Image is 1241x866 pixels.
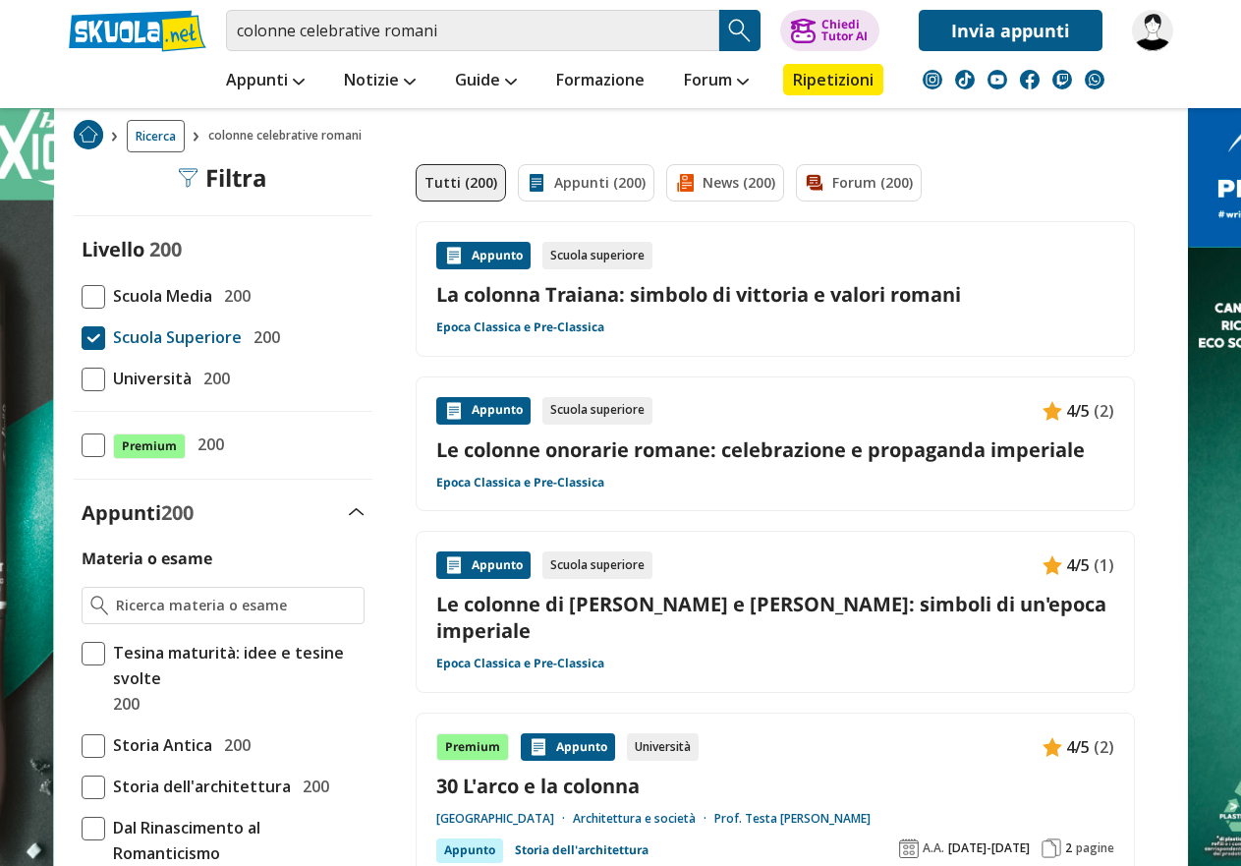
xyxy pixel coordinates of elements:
[105,324,242,350] span: Scuola Superiore
[1052,70,1072,89] img: twitch
[1094,552,1114,578] span: (1)
[349,508,365,516] img: Apri e chiudi sezione
[521,733,615,761] div: Appunto
[339,64,421,99] a: Notizie
[444,401,464,421] img: Appunti contenuto
[444,555,464,575] img: Appunti contenuto
[436,591,1114,644] a: Le colonne di [PERSON_NAME] e [PERSON_NAME]: simboli di un'epoca imperiale
[821,19,868,42] div: Chiedi Tutor AI
[1076,840,1114,856] span: pagine
[725,16,755,45] img: Cerca appunti, riassunti o versioni
[714,811,871,827] a: Prof. Testa [PERSON_NAME]
[1043,737,1062,757] img: Appunti contenuto
[1065,840,1072,856] span: 2
[1094,734,1114,760] span: (2)
[1042,838,1061,858] img: Pagine
[780,10,879,51] button: ChiediTutor AI
[1020,70,1040,89] img: facebook
[529,737,548,757] img: Appunti contenuto
[416,164,506,202] a: Tutti (200)
[105,283,212,309] span: Scuola Media
[74,120,103,152] a: Home
[955,70,975,89] img: tiktok
[436,397,531,425] div: Appunto
[515,838,649,862] a: Storia dell'architettura
[675,173,695,193] img: News filtro contenuto
[796,164,922,202] a: Forum (200)
[105,366,192,391] span: Università
[450,64,522,99] a: Guide
[542,551,652,579] div: Scuola superiore
[74,120,103,149] img: Home
[1043,401,1062,421] img: Appunti contenuto
[105,732,212,758] span: Storia Antica
[1085,70,1104,89] img: WhatsApp
[436,281,1114,308] a: La colonna Traiana: simbolo di vittoria e valori romani
[444,246,464,265] img: Appunti contenuto
[436,733,509,761] div: Premium
[666,164,784,202] a: News (200)
[436,436,1114,463] a: Le colonne onorarie romane: celebrazione e propaganda imperiale
[987,70,1007,89] img: youtube
[161,499,194,526] span: 200
[246,324,280,350] span: 200
[573,811,714,827] a: Architettura e società
[436,475,604,491] a: Epoca Classica e Pre-Classica
[436,838,503,862] div: Appunto
[899,838,919,858] img: Anno accademico
[542,242,652,269] div: Scuola superiore
[190,432,224,457] span: 200
[90,596,109,615] img: Ricerca materia o esame
[208,120,369,152] span: colonne celebrative romani
[719,10,761,51] button: Search Button
[1066,398,1090,424] span: 4/5
[518,164,654,202] a: Appunti (200)
[436,319,604,335] a: Epoca Classica e Pre-Classica
[527,173,546,193] img: Appunti filtro contenuto
[542,397,652,425] div: Scuola superiore
[196,366,230,391] span: 200
[105,815,365,866] span: Dal Rinascimento al Romanticismo
[82,548,212,569] label: Materia o esame
[216,732,251,758] span: 200
[919,10,1102,51] a: Invia appunti
[783,64,883,95] a: Ripetizioni
[948,840,1030,856] span: [DATE]-[DATE]
[226,10,719,51] input: Cerca appunti, riassunti o versioni
[105,774,291,799] span: Storia dell'architettura
[127,120,185,152] a: Ricerca
[923,70,942,89] img: instagram
[82,236,144,262] label: Livello
[178,168,197,188] img: Filtra filtri mobile
[436,551,531,579] div: Appunto
[221,64,310,99] a: Appunti
[923,840,944,856] span: A.A.
[113,433,186,459] span: Premium
[436,773,1114,799] a: 30 L'arco e la colonna
[105,691,140,717] span: 200
[178,164,267,192] div: Filtra
[436,656,604,671] a: Epoca Classica e Pre-Classica
[627,733,699,761] div: Università
[1066,552,1090,578] span: 4/5
[105,640,365,691] span: Tesina maturità: idee e tesine svolte
[436,242,531,269] div: Appunto
[1132,10,1173,51] img: chiarapadellaao
[149,236,182,262] span: 200
[116,596,355,615] input: Ricerca materia o esame
[1066,734,1090,760] span: 4/5
[1043,555,1062,575] img: Appunti contenuto
[679,64,754,99] a: Forum
[216,283,251,309] span: 200
[551,64,649,99] a: Formazione
[82,499,194,526] label: Appunti
[295,774,329,799] span: 200
[1094,398,1114,424] span: (2)
[805,173,824,193] img: Forum filtro contenuto
[436,811,573,827] a: [GEOGRAPHIC_DATA]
